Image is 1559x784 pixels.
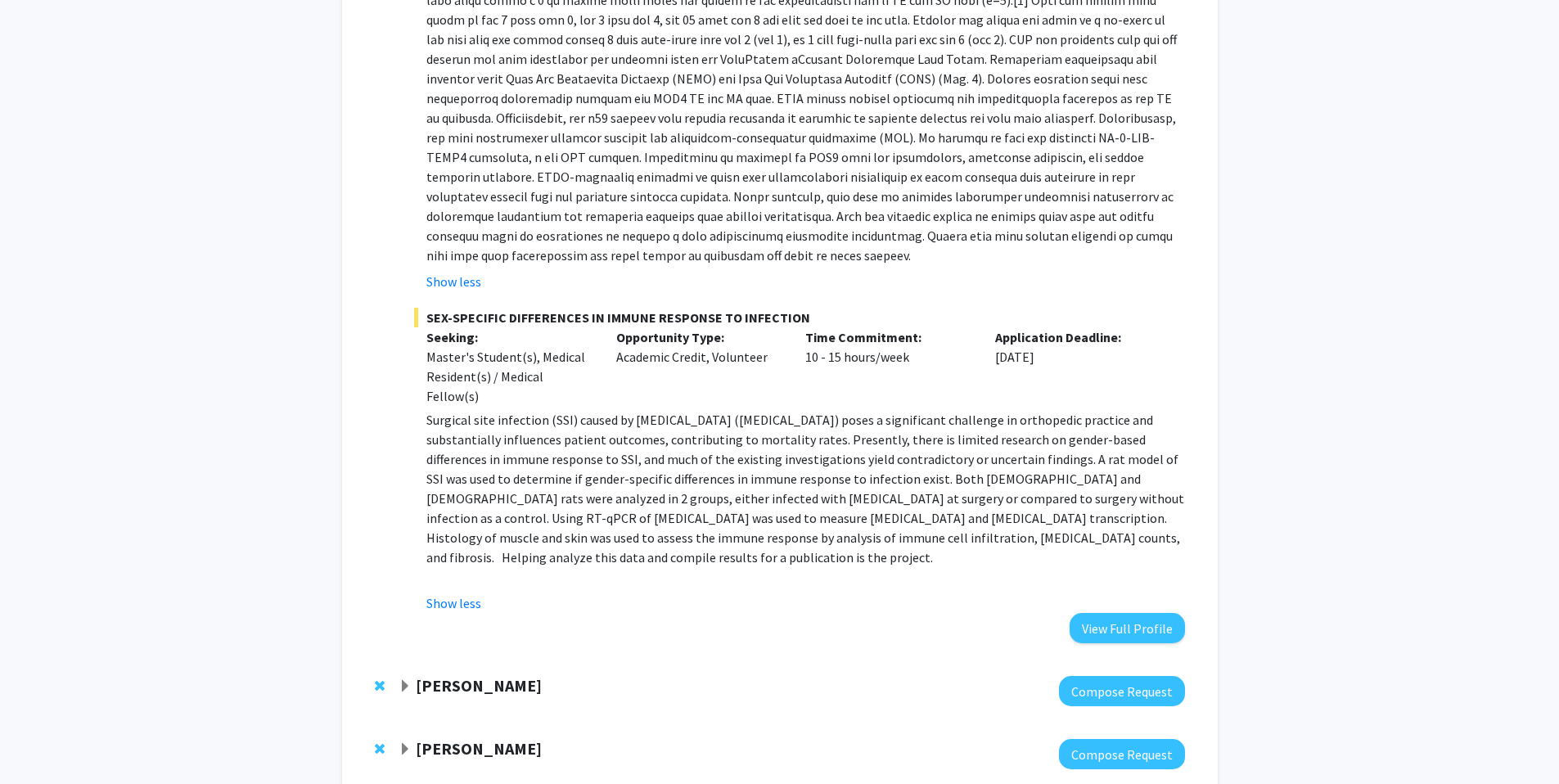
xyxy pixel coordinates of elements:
strong: [PERSON_NAME] [416,675,542,696]
strong: [PERSON_NAME] [416,738,542,759]
button: Show less [426,272,481,291]
button: View Full Profile [1070,613,1185,643]
span: Remove Elizabeth Wright-Jin from bookmarks [375,679,385,692]
p: Application Deadline: [995,327,1160,347]
p: Surgical site infection (SSI) caused by [MEDICAL_DATA] ([MEDICAL_DATA]) poses a significant chall... [426,410,1184,567]
p: Time Commitment: [805,327,971,347]
div: 10 - 15 hours/week [793,327,983,406]
div: Master's Student(s), Medical Resident(s) / Medical Fellow(s) [426,347,592,406]
button: Compose Request to Elizabeth Wright-Jin [1059,676,1185,706]
span: SEX-SPECIFIC DIFFERENCES IN IMMUNE RESPONSE TO INFECTION [414,308,1184,327]
button: Show less [426,593,481,613]
span: Remove Paul Chung from bookmarks [375,742,385,755]
span: Expand Paul Chung Bookmark [399,743,412,756]
p: Seeking: [426,327,592,347]
p: Opportunity Type: [616,327,782,347]
div: [DATE] [983,327,1173,406]
button: Compose Request to Paul Chung [1059,739,1185,769]
span: Expand Elizabeth Wright-Jin Bookmark [399,680,412,693]
div: Academic Credit, Volunteer [604,327,794,406]
iframe: Chat [12,710,70,772]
